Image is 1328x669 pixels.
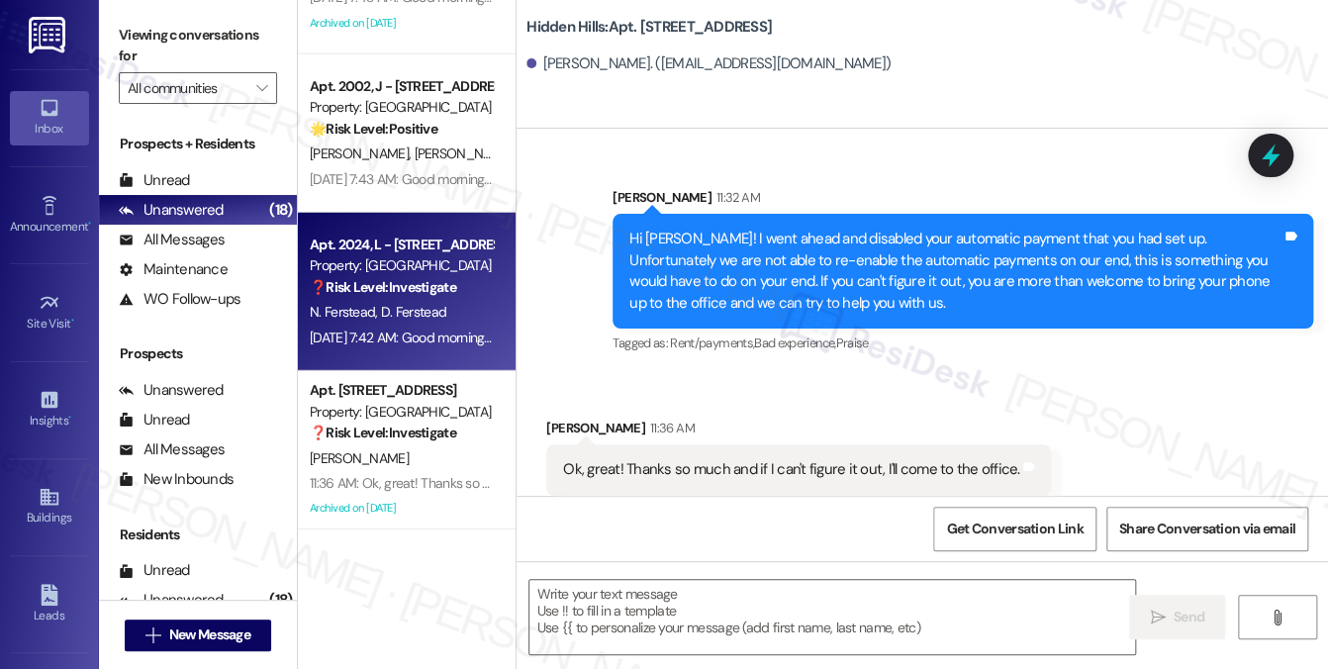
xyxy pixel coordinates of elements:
div: Tagged as: [546,496,1051,525]
span: Bad experience , [754,334,835,351]
i:  [256,80,267,96]
div: Tagged as: [613,329,1313,357]
div: Archived on [DATE] [308,496,495,521]
span: Share Conversation via email [1119,519,1295,539]
a: Insights • [10,383,89,436]
img: ResiDesk Logo [29,17,69,53]
div: [PERSON_NAME] [546,418,1051,445]
button: Share Conversation via email [1106,507,1308,551]
div: Apt. [STREET_ADDRESS] [310,380,493,401]
div: Unread [119,410,190,430]
strong: 🌟 Risk Level: Positive [310,120,437,138]
span: [PERSON_NAME] [415,144,514,162]
div: 11:32 AM [711,187,760,208]
div: 11:36 AM: Ok, great! Thanks so much and if I can't figure it out, I'll come to the office. [310,474,779,492]
a: Buildings [10,480,89,533]
div: Apt. 2024, L - [STREET_ADDRESS] [310,235,493,255]
div: Prospects [99,343,297,364]
span: N. Ferstead [310,303,381,321]
span: New Message [169,624,250,645]
span: Send [1174,607,1204,627]
span: Get Conversation Link [946,519,1083,539]
b: Hidden Hills: Apt. [STREET_ADDRESS] [526,17,772,38]
strong: ❓ Risk Level: Investigate [310,278,456,296]
label: Viewing conversations for [119,20,277,72]
button: New Message [125,620,271,651]
div: [PERSON_NAME] [613,187,1313,215]
div: All Messages [119,439,225,460]
div: WO Follow-ups [119,289,240,310]
div: (18) [264,585,297,616]
span: [PERSON_NAME] [310,144,415,162]
div: Prospects + Residents [99,134,297,154]
a: Site Visit • [10,286,89,339]
a: Inbox [10,91,89,144]
span: [PERSON_NAME] [310,449,409,467]
div: Maintenance [119,259,228,280]
div: All Messages [119,230,225,250]
div: Archived on [DATE] [308,11,495,36]
a: Leads [10,578,89,631]
div: Property: [GEOGRAPHIC_DATA] [310,97,493,118]
div: Unanswered [119,380,224,401]
span: • [71,314,74,328]
span: • [88,217,91,231]
i:  [145,627,160,643]
div: Apt. 2002, J - [STREET_ADDRESS] [310,76,493,97]
i:  [1270,610,1284,625]
span: D. Ferstead [381,303,446,321]
div: New Inbounds [119,469,234,490]
div: Unread [119,170,190,191]
div: Property: [GEOGRAPHIC_DATA] [310,402,493,423]
i:  [1150,610,1165,625]
div: Ok, great! Thanks so much and if I can't figure it out, I'll come to the office. [563,459,1019,480]
div: Unread [119,560,190,581]
span: Praise [835,334,868,351]
div: Residents [99,525,297,545]
div: [PERSON_NAME]. ([EMAIL_ADDRESS][DOMAIN_NAME]) [526,53,891,74]
div: 11:36 AM [645,418,695,438]
button: Get Conversation Link [933,507,1095,551]
div: Property: [GEOGRAPHIC_DATA] [310,255,493,276]
div: Unanswered [119,590,224,611]
strong: ❓ Risk Level: Investigate [310,424,456,441]
span: Rent/payments , [670,334,754,351]
input: All communities [128,72,245,104]
div: (18) [264,195,297,226]
span: • [68,411,71,425]
div: Hi [PERSON_NAME]! I went ahead and disabled your automatic payment that you had set up. Unfortuna... [629,229,1281,314]
button: Send [1129,595,1225,639]
div: Unanswered [119,200,224,221]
